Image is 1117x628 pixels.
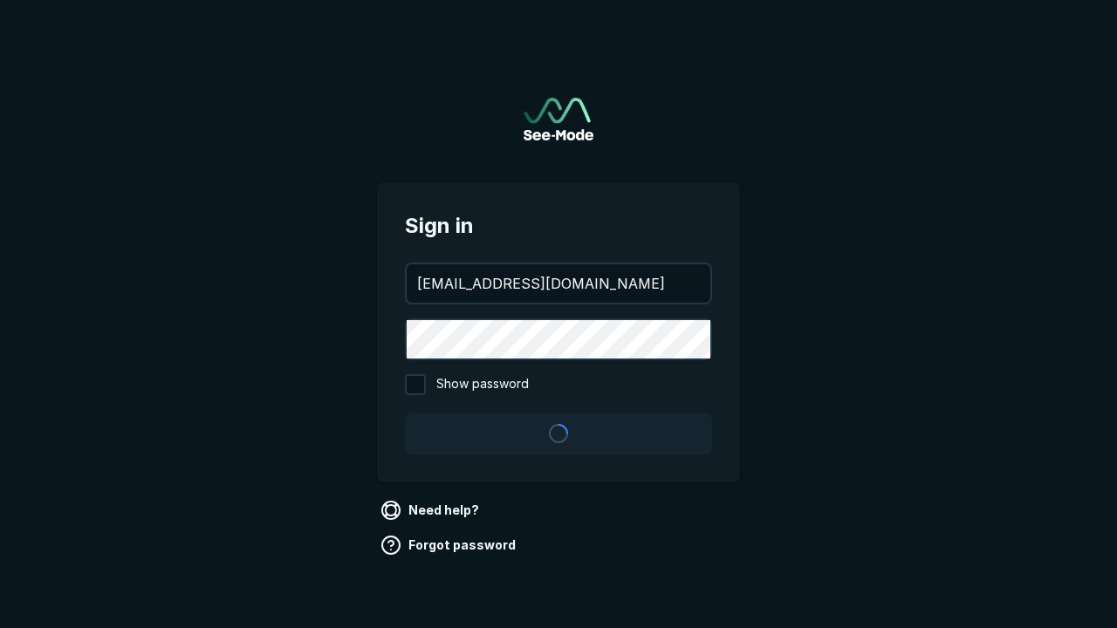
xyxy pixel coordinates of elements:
a: Need help? [377,496,486,524]
a: Forgot password [377,531,523,559]
span: Sign in [405,210,712,242]
input: your@email.com [407,264,710,303]
span: Show password [436,374,529,395]
img: See-Mode Logo [524,98,593,140]
a: Go to sign in [524,98,593,140]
